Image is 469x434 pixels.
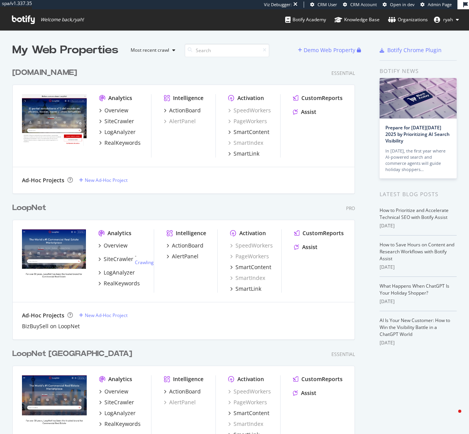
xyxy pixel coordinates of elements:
[443,408,461,426] iframe: Intercom live chat
[104,242,128,249] div: Overview
[99,107,128,114] a: Overview
[104,117,134,125] div: SiteCrawler
[293,108,316,116] a: Assist
[228,150,259,158] a: SmartLink
[173,94,203,102] div: Intelligence
[301,389,316,397] div: Assist
[164,388,201,395] a: ActionBoard
[131,48,169,53] div: Most recent crawl
[22,322,80,330] a: BizBuySell on LoopNet
[79,312,128,319] a: New Ad-Hoc Project
[22,94,87,146] img: loopnet.es
[104,139,141,147] div: RealKeywords
[169,107,201,114] div: ActionBoard
[380,339,457,346] div: [DATE]
[79,177,128,183] a: New Ad-Hoc Project
[380,298,457,305] div: [DATE]
[12,67,77,78] div: [DOMAIN_NAME]
[12,67,80,78] a: [DOMAIN_NAME]
[228,117,267,125] a: PageWorkers
[428,14,465,26] button: ryah
[172,242,203,249] div: ActionBoard
[228,388,271,395] a: SpeedWorkers
[228,398,267,406] a: PageWorkers
[234,409,269,417] div: SmartContent
[380,317,450,337] a: AI Is Your New Customer: How to Win the Visibility Battle in a ChatGPT World
[104,388,128,395] div: Overview
[40,17,84,23] span: Welcome back, ryah !
[264,2,292,8] div: Viz Debugger:
[22,375,87,427] img: Loopnet.ca
[99,388,128,395] a: Overview
[331,70,355,76] div: Essential
[228,107,271,114] div: SpeedWorkers
[303,229,344,237] div: CustomReports
[108,375,132,383] div: Analytics
[293,94,343,102] a: CustomReports
[380,264,457,271] div: [DATE]
[230,285,261,293] a: SmartLink
[166,253,198,260] a: AlertPanel
[380,46,442,54] a: Botify Chrome Plugin
[293,375,343,383] a: CustomReports
[420,2,452,8] a: Admin Page
[104,128,136,136] div: LogAnalyzer
[12,202,49,214] a: LoopNet
[104,280,140,287] div: RealKeywords
[99,128,136,136] a: LogAnalyzer
[331,351,355,358] div: Essential
[104,255,133,263] div: SiteCrawler
[285,9,326,30] a: Botify Academy
[387,46,442,54] div: Botify Chrome Plugin
[22,312,64,319] div: Ad-Hoc Projects
[12,348,132,359] div: LoopNet [GEOGRAPHIC_DATA]
[380,283,449,296] a: What Happens When ChatGPT Is Your Holiday Shopper?
[99,139,141,147] a: RealKeywords
[104,107,128,114] div: Overview
[237,375,264,383] div: Activation
[380,67,457,75] div: Botify news
[12,42,118,58] div: My Web Properties
[304,46,355,54] div: Demo Web Property
[380,190,457,198] div: Latest Blog Posts
[234,128,269,136] div: SmartContent
[12,348,135,359] a: LoopNet [GEOGRAPHIC_DATA]
[228,409,269,417] a: SmartContent
[294,243,318,251] a: Assist
[98,269,135,276] a: LogAnalyzer
[285,16,326,24] div: Botify Academy
[380,78,457,119] img: Prepare for Black Friday 2025 by Prioritizing AI Search Visibility
[98,280,140,287] a: RealKeywords
[380,222,457,229] div: [DATE]
[235,263,271,271] div: SmartContent
[383,2,415,8] a: Open in dev
[318,2,337,7] span: CRM User
[235,285,261,293] div: SmartLink
[230,242,273,249] a: SpeedWorkers
[293,389,316,397] a: Assist
[380,241,454,262] a: How to Save Hours on Content and Research Workflows with Botify Assist
[85,177,128,183] div: New Ad-Hoc Project
[228,139,263,147] div: SmartIndex
[135,253,154,266] div: -
[22,176,64,184] div: Ad-Hoc Projects
[185,44,269,57] input: Search
[294,229,344,237] a: CustomReports
[302,243,318,251] div: Assist
[99,420,141,428] a: RealKeywords
[230,274,265,282] a: SmartIndex
[164,398,196,406] a: AlertPanel
[350,2,377,7] span: CRM Account
[228,420,263,428] a: SmartIndex
[176,229,206,237] div: Intelligence
[301,375,343,383] div: CustomReports
[301,94,343,102] div: CustomReports
[135,259,154,266] a: Crawling
[108,229,131,237] div: Analytics
[104,420,141,428] div: RealKeywords
[335,16,380,24] div: Knowledge Base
